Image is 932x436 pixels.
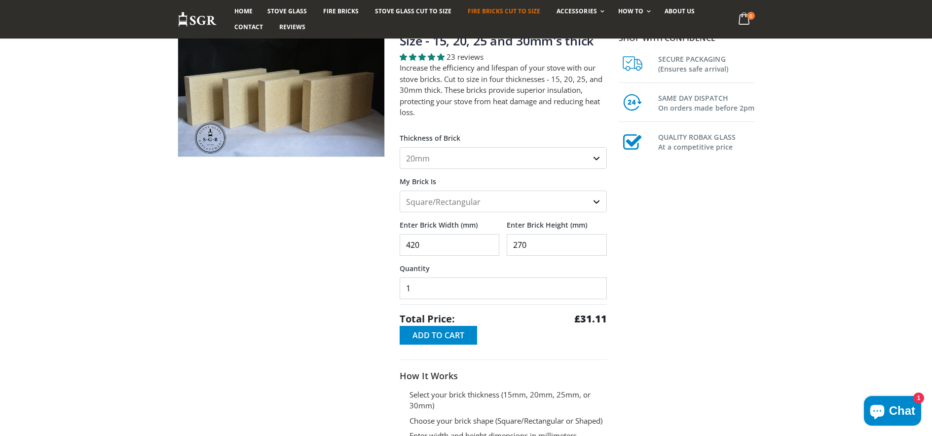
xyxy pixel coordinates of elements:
a: About us [657,3,702,19]
span: Total Price: [400,312,455,326]
h3: SAME DAY DISPATCH On orders made before 2pm [658,91,755,113]
a: Accessories [549,3,609,19]
img: Stove Glass Replacement [178,11,217,28]
strong: £31.11 [574,312,607,326]
a: Fire Bricks Cut To Size [460,3,548,19]
a: Contact [227,19,270,35]
span: Contact [234,23,263,31]
label: Enter Brick Width (mm) [400,212,500,230]
h3: How It Works [400,370,607,382]
span: Stove Glass Cut To Size [375,7,451,15]
label: Thickness of Brick [400,125,607,143]
label: Enter Brick Height (mm) [507,212,607,230]
span: About us [665,7,695,15]
a: Fire Bricks [316,3,366,19]
li: Select your brick thickness (15mm, 20mm, 25mm, or 30mm) [410,389,607,411]
span: Accessories [557,7,596,15]
span: Fire Bricks [323,7,359,15]
span: 23 reviews [447,52,484,62]
p: Increase the efficiency and lifespan of your stove with our stove bricks. Cut to size in four thi... [400,62,607,118]
inbox-online-store-chat: Shopify online store chat [861,396,924,428]
span: Add to Cart [412,330,464,341]
label: Quantity [400,256,607,274]
a: Reviews [272,19,313,35]
span: 0 [747,12,755,20]
span: Stove Glass [267,7,307,15]
button: Add to Cart [400,326,477,345]
span: How To [618,7,643,15]
li: Choose your brick shape (Square/Rectangular or Shaped) [410,415,607,427]
a: Stove Glass [260,3,314,19]
h3: SECURE PACKAGING (Ensures safe arrival) [658,52,755,74]
a: Stove Glass Cut To Size [368,3,459,19]
label: My Brick Is [400,169,607,187]
a: How To [611,3,656,19]
span: 4.78 stars [400,52,447,62]
span: Home [234,7,253,15]
img: 4_fire_bricks_1aa33a0b-dc7a-4843-b288-55f1aa0e36c3_800x_crop_center.jpeg [178,19,384,156]
h3: QUALITY ROBAX GLASS At a competitive price [658,130,755,152]
a: 0 [734,10,754,29]
a: Home [227,3,260,19]
span: Reviews [279,23,305,31]
span: Fire Bricks Cut To Size [468,7,540,15]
